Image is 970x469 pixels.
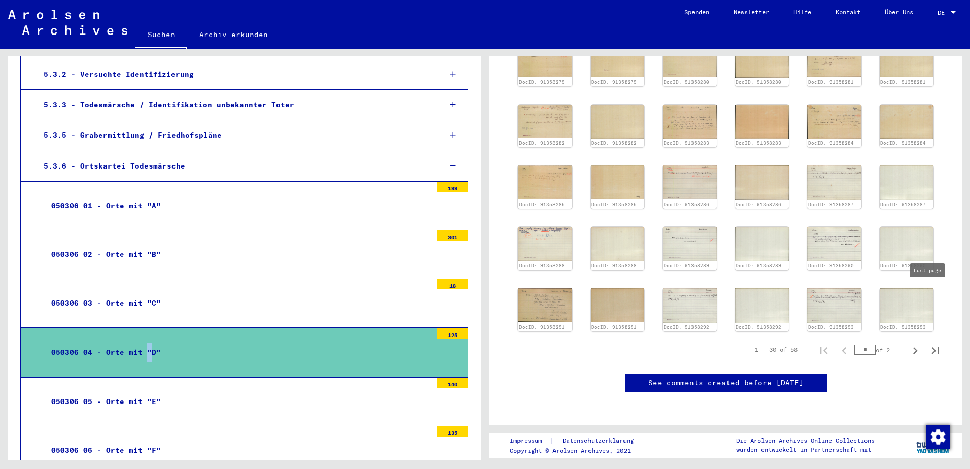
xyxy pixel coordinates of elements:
[736,79,781,85] a: DocID: 91358280
[880,324,926,330] a: DocID: 91358293
[591,324,637,330] a: DocID: 91358291
[135,22,187,49] a: Suchen
[591,288,645,322] img: 002.jpg
[663,165,717,199] img: 001.jpg
[735,227,789,262] img: 002.jpg
[663,227,717,261] img: 001.jpg
[925,340,946,360] button: Last page
[938,9,949,16] span: DE
[735,43,789,78] img: 002.jpg
[880,202,926,207] a: DocID: 91358287
[591,43,645,77] img: 002.jpg
[44,293,432,313] div: 050306 03 - Orte mit "C"
[914,432,952,458] img: yv_logo.png
[648,378,804,388] a: See comments created before [DATE]
[36,64,433,84] div: 5.3.2 - Versuchte Identifizierung
[880,105,934,139] img: 002.jpg
[518,227,572,261] img: 001.jpg
[664,79,709,85] a: DocID: 91358280
[808,324,854,330] a: DocID: 91358293
[519,324,565,330] a: DocID: 91358291
[437,328,468,339] div: 125
[510,446,646,455] p: Copyright © Arolsen Archives, 2021
[519,202,565,207] a: DocID: 91358285
[518,288,572,322] img: 001.jpg
[814,340,834,360] button: First page
[44,196,432,216] div: 050306 01 - Orte mit "A"
[925,424,950,449] div: Zustimmung ändern
[437,182,468,192] div: 199
[735,165,789,200] img: 002.jpg
[880,165,934,200] img: 002.jpg
[591,227,645,261] img: 002.jpg
[808,140,854,146] a: DocID: 91358284
[36,95,433,115] div: 5.3.3 - Todesmärsche / Identifikation unbekannter Toter
[519,79,565,85] a: DocID: 91358279
[44,245,432,264] div: 050306 02 - Orte mit "B"
[735,288,789,323] img: 002.jpg
[834,340,854,360] button: Previous page
[880,43,934,77] img: 002.jpg
[519,140,565,146] a: DocID: 91358282
[591,202,637,207] a: DocID: 91358285
[518,165,572,199] img: 001.jpg
[735,105,789,139] img: 002.jpg
[591,140,637,146] a: DocID: 91358282
[664,324,709,330] a: DocID: 91358292
[36,156,433,176] div: 5.3.6 - Ortskartei Todesmärsche
[808,202,854,207] a: DocID: 91358287
[807,105,861,139] img: 001.jpg
[591,263,637,269] a: DocID: 91358288
[664,263,709,269] a: DocID: 91358289
[555,435,646,446] a: Datenschutzerklärung
[736,324,781,330] a: DocID: 91358292
[905,340,925,360] button: Next page
[591,165,645,199] img: 002.jpg
[437,426,468,437] div: 135
[755,345,798,354] div: 1 – 30 of 58
[44,441,432,460] div: 050306 06 - Orte mit "F"
[437,279,468,289] div: 18
[807,43,861,77] img: 001.jpg
[591,79,637,85] a: DocID: 91358279
[880,140,926,146] a: DocID: 91358284
[663,288,717,323] img: 001.jpg
[807,227,861,261] img: 001.jpg
[519,263,565,269] a: DocID: 91358288
[736,436,875,445] p: Die Arolsen Archives Online-Collections
[510,435,646,446] div: |
[8,10,127,35] img: Arolsen_neg.svg
[518,105,572,139] img: 001.jpg
[807,165,861,200] img: 001.jpg
[437,230,468,241] div: 301
[880,263,926,269] a: DocID: 91358290
[808,79,854,85] a: DocID: 91358281
[736,445,875,454] p: wurden entwickelt in Partnerschaft mit
[510,435,550,446] a: Impressum
[926,425,950,449] img: Zustimmung ändern
[854,345,905,355] div: of 2
[437,378,468,388] div: 140
[44,392,432,412] div: 050306 05 - Orte mit "E"
[663,105,717,139] img: 001.jpg
[880,79,926,85] a: DocID: 91358281
[807,288,861,323] img: 001.jpg
[664,140,709,146] a: DocID: 91358283
[591,105,645,139] img: 002.jpg
[518,43,572,77] img: 001.jpg
[808,263,854,269] a: DocID: 91358290
[880,227,934,261] img: 002.jpg
[36,125,433,145] div: 5.3.5 - Grabermittlung / Friedhofspläne
[736,263,781,269] a: DocID: 91358289
[44,343,432,362] div: 050306 04 - Orte mit "D"
[736,202,781,207] a: DocID: 91358286
[736,140,781,146] a: DocID: 91358283
[664,202,709,207] a: DocID: 91358286
[663,43,717,77] img: 001.jpg
[187,22,280,47] a: Archiv erkunden
[880,288,934,323] img: 002.jpg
